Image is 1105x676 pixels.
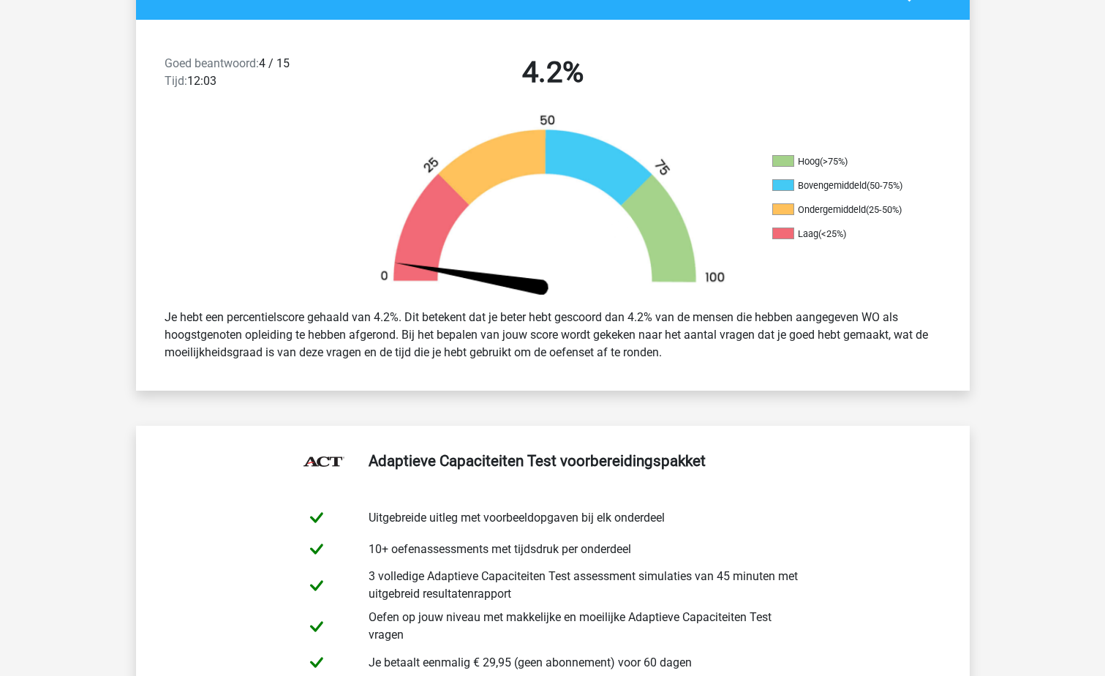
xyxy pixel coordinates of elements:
[772,228,919,241] li: Laag
[867,180,902,191] div: (50-75%)
[165,56,259,70] span: Goed beantwoord:
[772,179,919,192] li: Bovengemiddeld
[154,55,353,96] div: 4 / 15 12:03
[355,113,750,297] img: 4.a459025b5945.png
[154,303,952,367] div: Je hebt een percentielscore gehaald van 4.2%. Dit betekent dat je beter hebt gescoord dan 4.2% va...
[820,156,848,167] div: (>75%)
[364,55,742,90] h2: 4.2%
[165,74,187,88] span: Tijd:
[818,228,846,239] div: (<25%)
[772,203,919,217] li: Ondergemiddeld
[772,155,919,168] li: Hoog
[866,204,902,215] div: (25-50%)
